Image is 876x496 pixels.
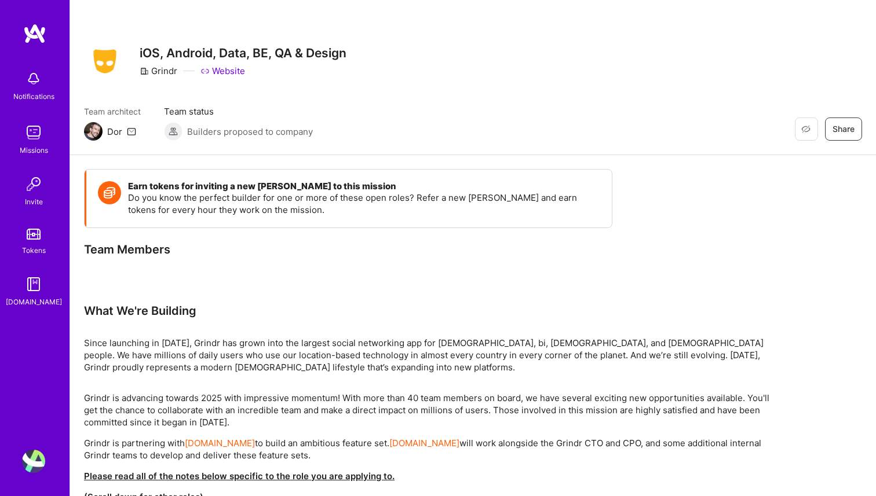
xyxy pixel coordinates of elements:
[84,392,779,428] p: Grindr is advancing towards 2025 with impressive momentum! With more than 40 team members on boar...
[84,46,126,77] img: Company Logo
[825,117,862,141] button: Share
[22,244,46,256] div: Tokens
[22,450,45,473] img: User Avatar
[200,65,245,77] a: Website
[164,105,313,117] span: Team status
[127,127,136,136] i: icon Mail
[98,181,121,204] img: Token icon
[84,437,779,461] p: Grindr is partnering with to build an ambitious feature set. will work alongside the Grindr CTO a...
[27,229,41,240] img: tokens
[6,296,62,308] div: [DOMAIN_NAME]
[801,124,811,134] i: icon EyeClosed
[20,144,48,156] div: Missions
[22,67,45,90] img: bell
[107,126,122,138] div: Dor
[22,172,45,196] img: Invite
[185,438,255,449] a: [DOMAIN_NAME]
[389,438,459,449] a: [DOMAIN_NAME]
[187,126,313,138] span: Builders proposed to company
[164,122,183,141] img: Builders proposed to company
[128,181,600,192] h4: Earn tokens for inviting a new [PERSON_NAME] to this mission
[84,303,779,318] div: What We're Building
[833,123,855,135] span: Share
[25,196,43,208] div: Invite
[13,90,54,102] div: Notifications
[84,122,103,141] img: Team Architect
[22,273,45,296] img: guide book
[22,121,45,144] img: teamwork
[84,337,779,373] p: Since launching in [DATE], Grindr has grown into the largest social networking app for [DEMOGRAPH...
[140,46,346,60] h3: iOS, Android, Data, BE, QA & Design
[84,105,141,117] span: Team architect
[128,192,600,216] p: Do you know the perfect builder for one or more of these open roles? Refer a new [PERSON_NAME] an...
[84,242,612,257] div: Team Members
[19,450,48,473] a: User Avatar
[140,65,177,77] div: Grindr
[140,67,149,76] i: icon CompanyGray
[84,471,395,482] strong: Please read all of the notes below specific to the role you are applying to.
[23,23,46,44] img: logo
